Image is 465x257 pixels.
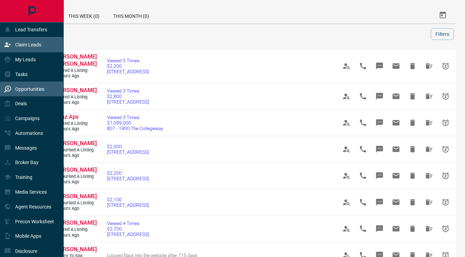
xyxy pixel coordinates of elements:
div: This Week (0) [61,7,106,23]
span: 4 hours ago [55,206,96,212]
span: Email [388,141,404,158]
span: Snooze [437,141,454,158]
span: [STREET_ADDRESS] [107,176,149,181]
span: Call [355,115,371,131]
a: Viewed 3 Times$1,099,000807 - 1900 The Collegeway [107,115,163,131]
span: Hide [404,141,421,158]
span: [PERSON_NAME] [55,193,97,200]
span: $1,099,000 [107,120,163,126]
span: Favourited a Listing [55,174,96,180]
a: Viewed 3 Times$2,800[STREET_ADDRESS] [107,88,149,105]
span: Favourited a Listing [55,147,96,153]
span: Email [388,88,404,105]
span: Email [388,194,404,211]
span: Call [355,194,371,211]
span: View Profile [338,58,355,74]
span: Hide All from Janeille Patrice [421,58,437,74]
span: [PERSON_NAME] [55,219,97,226]
span: Hide All from Ivan Yanes [421,88,437,105]
span: 9 hours ago [55,233,96,238]
span: Hide [404,88,421,105]
a: [PERSON_NAME] [55,246,96,253]
span: Call [355,168,371,184]
span: $2,200 [107,63,149,69]
span: Message [371,168,388,184]
span: Snooze [437,194,454,211]
span: Email [388,221,404,237]
span: Hide All from Valentyna Tkach [421,194,437,211]
span: Viewed a Listing [55,94,96,100]
span: [STREET_ADDRESS] [107,202,149,208]
span: Hide [404,194,421,211]
span: Message [371,221,388,237]
a: $2,200[STREET_ADDRESS] [107,170,149,181]
a: [PERSON_NAME] [55,193,96,200]
span: [PERSON_NAME] [55,140,97,147]
span: Email [388,58,404,74]
span: Call [355,58,371,74]
span: Message [371,194,388,211]
div: This Month (0) [106,7,156,23]
a: $2,000[STREET_ADDRESS] [107,144,149,155]
a: [PERSON_NAME] [55,140,96,147]
span: Favourited a Listing [55,200,96,206]
span: Call [355,88,371,105]
a: [PERSON_NAME] [55,219,96,227]
span: 3 hours ago [55,126,96,132]
a: $2,100[STREET_ADDRESS] [107,197,149,208]
span: Hide All from Shaz Aps [421,115,437,131]
span: Hide [404,58,421,74]
span: View Profile [338,194,355,211]
span: [STREET_ADDRESS] [107,69,149,74]
span: [STREET_ADDRESS] [107,232,149,237]
span: Message [371,141,388,158]
a: [PERSON_NAME] [55,87,96,94]
button: Select Date Range [435,7,451,23]
span: Snooze [437,88,454,105]
span: Call [355,221,371,237]
span: Email [388,115,404,131]
span: Call [355,141,371,158]
a: Shaz Aps [55,114,96,121]
span: 3 hours ago [55,100,96,106]
span: Hide All from Valentyna Tkach [421,168,437,184]
span: Message [371,58,388,74]
span: View Profile [338,168,355,184]
span: $2,200 [107,170,149,176]
span: Snooze [437,58,454,74]
span: Viewed 3 Times [107,88,149,94]
span: $2,800 [107,94,149,99]
a: Viewed 5 Times$2,200[STREET_ADDRESS] [107,58,149,74]
span: [PERSON_NAME] [55,167,97,173]
span: Hide [404,221,421,237]
span: Message [371,88,388,105]
span: Viewed a Listing [55,227,96,233]
span: Hide [404,115,421,131]
span: Viewed 5 Times [107,58,149,63]
span: Snooze [437,115,454,131]
span: 4 hours ago [55,153,96,159]
span: View Profile [338,221,355,237]
span: Email [388,168,404,184]
span: 807 - 1900 The Collegeway [107,126,163,131]
span: Viewed 3 Times [107,115,163,120]
span: View Profile [338,88,355,105]
a: [PERSON_NAME] [PERSON_NAME] [55,53,96,68]
span: View Profile [338,141,355,158]
span: $2,000 [107,144,149,149]
span: View Profile [338,115,355,131]
span: Viewed a Listing [55,121,96,127]
span: Viewed a Listing [55,68,96,74]
a: [PERSON_NAME] [55,167,96,174]
span: 4 hours ago [55,179,96,185]
span: 2 hours ago [55,73,96,79]
span: [PERSON_NAME] [PERSON_NAME] [55,53,97,67]
span: Hide All from Valentyna Tkach [421,141,437,158]
span: [PERSON_NAME] [55,246,97,253]
span: $2,700 [107,226,149,232]
button: Filters [431,28,454,40]
span: [STREET_ADDRESS] [107,99,149,105]
span: Message [371,115,388,131]
span: Hide All from Muskan Rana [421,221,437,237]
a: Viewed 4 Times$2,700[STREET_ADDRESS] [107,221,149,237]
